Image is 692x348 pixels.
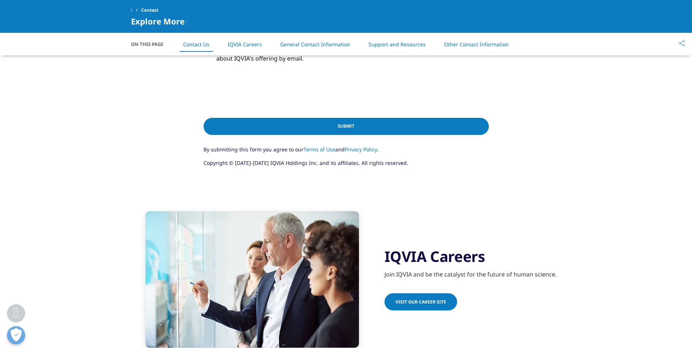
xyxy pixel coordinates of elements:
p: By submitting this form you agree to our and . [204,146,489,159]
div: Join IQVIA and be the catalyst for the future of human science. [384,266,561,279]
a: Privacy Policy [345,146,377,153]
a: Contact Us [183,41,209,48]
img: brainstorm on glass window [146,211,359,348]
label: Opt-in - by selecting this box, I consent to receiving marketing communications and information a... [204,45,489,67]
input: Submit [204,118,489,135]
a: IQVIA Careers [228,41,262,48]
span: Explore More [131,17,185,26]
button: Open Preferences [7,326,25,344]
p: Copyright © [DATE]-[DATE] IQVIA Holdings Inc. and its affiliates. All rights reserved. [204,159,489,173]
span: Visit our Career Site [395,299,446,305]
a: Other Contact Information [444,41,509,48]
a: Visit our Career Site [384,293,457,310]
span: On This Page [131,40,171,48]
a: General Contact Information [280,41,350,48]
a: Support and Resources [368,41,426,48]
a: Terms of Use [304,146,335,153]
iframe: reCAPTCHA [204,74,314,103]
span: Contact [141,4,158,17]
h3: IQVIA Careers [384,247,561,266]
